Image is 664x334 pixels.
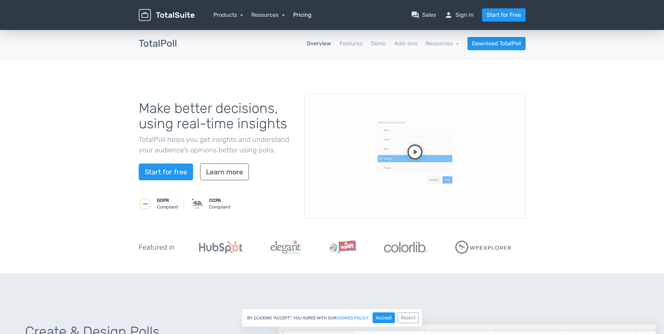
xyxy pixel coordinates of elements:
[242,309,422,327] div: By clicking "Accept", you agree with our .
[157,197,178,210] small: Compliant
[482,8,526,22] a: Start for Free
[373,312,395,323] button: Accept
[139,9,194,21] img: TotalSuite for WordPress
[336,316,369,320] a: cookies policy
[270,240,301,254] img: ElegantThemes
[157,198,169,203] strong: GDPR
[139,197,151,210] img: GDPR
[213,12,243,18] a: Products
[339,39,362,48] a: Features
[200,164,249,180] a: Learn more
[455,241,512,254] img: WPExplorer
[394,39,417,48] a: Add-ons
[398,312,419,323] button: Reject
[371,39,386,48] a: Demo
[384,242,427,252] img: Colorlib
[139,101,294,131] h1: Make better decisions, using real-time insights
[293,11,312,19] a: Pricing
[467,37,526,50] a: Download TotalPoll
[444,11,474,19] a: personSign in
[139,134,294,155] p: TotalPoll helps you get insights and understand your audience's opinions better using polls.
[139,243,175,251] h5: Featured in
[411,11,436,19] a: question_answerSales
[329,240,356,254] img: WPLift
[209,198,221,203] strong: CCPA
[191,197,204,210] img: CCPA
[139,164,193,180] a: Start for free
[139,38,177,49] h3: TotalPoll
[209,197,230,210] small: Compliant
[307,39,331,48] a: Overview
[199,241,243,253] img: Hubspot
[426,40,459,47] a: Resources
[251,12,285,18] a: Resources
[444,11,453,19] span: person
[411,11,419,19] span: question_answer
